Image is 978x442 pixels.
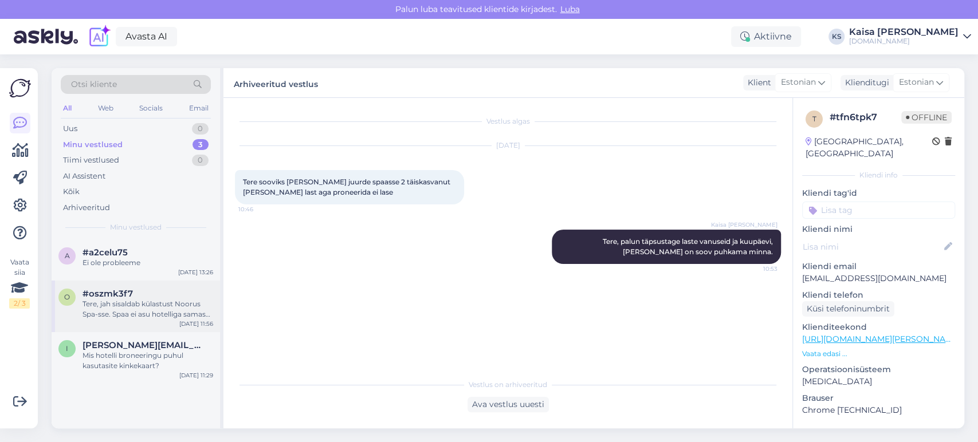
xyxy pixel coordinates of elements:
p: Chrome [TECHNICAL_ID] [802,404,955,416]
span: #oszmk3f7 [83,289,133,299]
div: [DATE] [235,140,781,151]
span: Offline [901,111,952,124]
label: Arhiveeritud vestlus [234,75,318,90]
div: Kaisa [PERSON_NAME] [849,27,959,37]
span: Estonian [781,76,816,89]
span: Otsi kliente [71,78,117,90]
span: 10:46 [238,205,281,214]
div: Minu vestlused [63,139,123,151]
p: Klienditeekond [802,321,955,333]
a: Kaisa [PERSON_NAME][DOMAIN_NAME] [849,27,971,46]
div: Web [96,101,116,116]
span: a [65,251,70,260]
div: Tere, jah sisaldab külastust Noorus Spa-sse. Spaa ei asu hotelliga samas hoones. [83,299,213,319]
p: Brauser [802,392,955,404]
div: Mis hotelli broneeringu puhul kasutasite kinkekaart? [83,350,213,371]
span: Luba [557,4,583,14]
div: Kliendi info [802,170,955,180]
div: Vestlus algas [235,116,781,127]
input: Lisa nimi [803,240,942,253]
span: Vestlus on arhiveeritud [469,380,547,390]
span: Kaisa [PERSON_NAME] [711,220,777,229]
div: Tiimi vestlused [63,155,119,166]
div: [PERSON_NAME] [802,428,955,438]
div: Aktiivne [731,26,801,47]
div: Klient [743,77,771,89]
p: Kliendi nimi [802,223,955,235]
div: All [61,101,74,116]
div: Arhiveeritud [63,202,110,214]
p: [EMAIL_ADDRESS][DOMAIN_NAME] [802,273,955,285]
div: AI Assistent [63,171,105,182]
img: explore-ai [87,25,111,49]
div: Email [187,101,211,116]
div: Kõik [63,186,80,198]
div: Küsi telefoninumbrit [802,301,894,317]
div: Ei ole probleeme [83,258,213,268]
div: [DOMAIN_NAME] [849,37,959,46]
div: [GEOGRAPHIC_DATA], [GEOGRAPHIC_DATA] [806,136,932,160]
div: KS [828,29,845,45]
span: irene.74k@mail.ru [83,340,202,350]
div: Vaata siia [9,257,30,309]
a: Avasta AI [116,27,177,46]
p: Kliendi email [802,261,955,273]
p: Kliendi telefon [802,289,955,301]
span: Tere sooviks [PERSON_NAME] juurde spaasse 2 täiskasvanut [PERSON_NAME] last aga proneerida ei lase [243,177,452,196]
span: 10:53 [735,265,777,273]
span: #a2celu75 [83,247,128,258]
div: [DATE] 11:29 [179,371,213,380]
span: t [812,115,816,123]
span: Minu vestlused [110,222,162,232]
div: [DATE] 13:26 [178,268,213,277]
span: Estonian [899,76,934,89]
div: # tfn6tpk7 [830,110,901,124]
img: Askly Logo [9,77,31,99]
span: i [66,344,68,353]
div: 2 / 3 [9,298,30,309]
p: Operatsioonisüsteem [802,364,955,376]
span: Tere, palun täpsustage laste vanuseid ja kuupäevi, [PERSON_NAME] on soov puhkama minna. [603,237,775,256]
p: Vaata edasi ... [802,349,955,359]
div: 0 [192,123,209,135]
div: Uus [63,123,77,135]
p: Kliendi tag'id [802,187,955,199]
div: Ava vestlus uuesti [468,397,549,412]
div: Socials [137,101,165,116]
input: Lisa tag [802,202,955,219]
div: Klienditugi [840,77,889,89]
div: [DATE] 11:56 [179,319,213,328]
span: o [64,293,70,301]
div: 0 [192,155,209,166]
div: 3 [193,139,209,151]
p: [MEDICAL_DATA] [802,376,955,388]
